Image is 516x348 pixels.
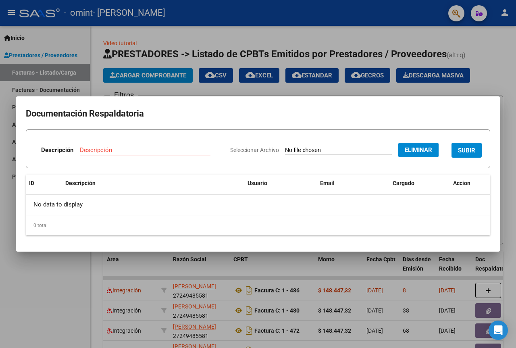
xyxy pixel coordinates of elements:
[244,175,317,192] datatable-header-cell: Usuario
[62,175,244,192] datatable-header-cell: Descripción
[29,180,34,186] span: ID
[458,147,475,154] span: SUBIR
[450,175,490,192] datatable-header-cell: Accion
[317,175,389,192] datatable-header-cell: Email
[26,215,490,235] div: 0 total
[320,180,335,186] span: Email
[26,106,490,121] h2: Documentación Respaldatoria
[389,175,450,192] datatable-header-cell: Cargado
[65,180,96,186] span: Descripción
[230,147,279,153] span: Seleccionar Archivo
[26,175,62,192] datatable-header-cell: ID
[489,321,508,340] div: Open Intercom Messenger
[453,180,470,186] span: Accion
[398,143,439,157] button: Eliminar
[405,146,432,154] span: Eliminar
[26,195,490,215] div: No data to display
[393,180,414,186] span: Cargado
[248,180,267,186] span: Usuario
[451,143,482,158] button: SUBIR
[41,146,73,155] p: Descripción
